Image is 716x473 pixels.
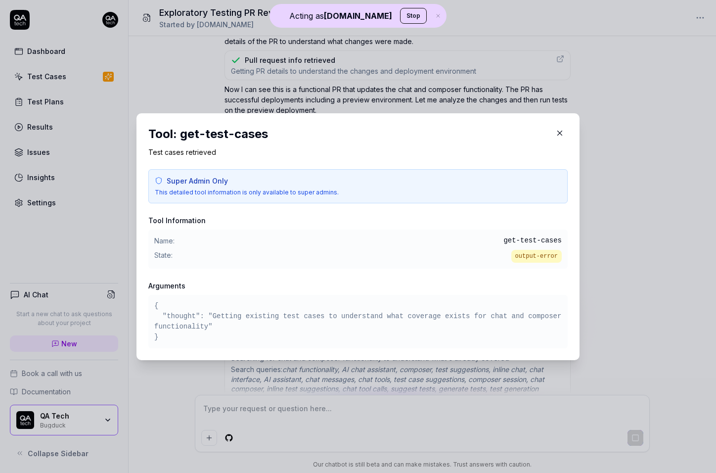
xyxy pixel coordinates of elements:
[400,8,427,24] button: Stop
[148,147,568,157] p: Test cases retrieved
[148,281,568,291] h3: Arguments
[503,236,562,246] span: get-test-cases
[511,250,562,263] span: output-error
[154,250,173,263] span: State:
[148,215,568,226] h3: Tool Information
[154,236,175,246] span: Name:
[148,125,568,143] h2: Tool: get-test-cases
[167,176,228,186] span: Super Admin Only
[552,125,568,141] button: Close Modal
[154,301,562,342] pre: { "thought": "Getting existing test cases to understand what coverage exists for chat and compose...
[155,188,561,197] p: This detailed tool information is only available to super admins.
